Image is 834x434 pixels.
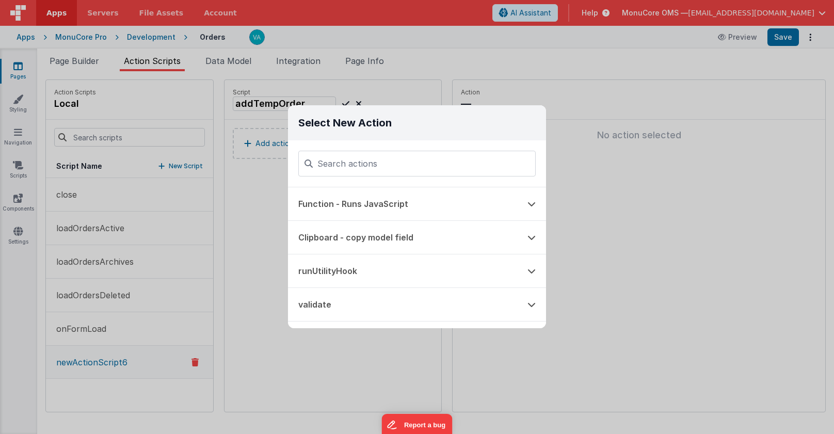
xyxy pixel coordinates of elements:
[288,322,517,355] button: cookie - set
[288,221,517,254] button: Clipboard - copy model field
[288,187,517,220] button: Function - Runs JavaScript
[288,105,546,140] h3: Select New Action
[288,288,517,321] button: validate
[298,151,536,176] input: Search actions
[288,254,517,287] button: runUtilityHook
